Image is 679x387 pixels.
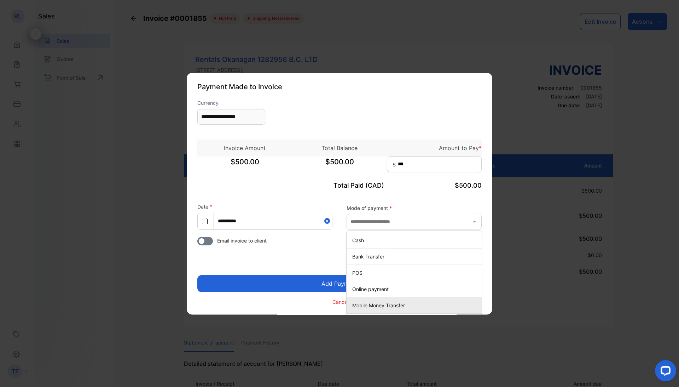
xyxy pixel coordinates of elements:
span: $500.00 [292,156,387,174]
p: Total Paid (CAD) [292,180,387,190]
p: Mobile Money Transfer [352,302,479,309]
label: Mode of payment [347,204,482,212]
span: $ [393,160,396,168]
p: Payment Made to Invoice [197,81,482,92]
p: Bank Transfer [352,253,479,260]
p: Cash [352,237,479,244]
p: Invoice Amount [197,143,292,152]
p: Cancel [332,298,348,306]
span: Email invoice to client [217,237,267,244]
p: POS [352,269,479,277]
button: Add Payment [197,275,482,292]
label: Currency [197,99,265,106]
p: Total Balance [292,143,387,152]
p: Online payment [352,285,479,293]
label: Date [197,203,212,209]
iframe: LiveChat chat widget [649,357,679,387]
button: Close [324,213,332,229]
span: $500.00 [455,181,482,189]
span: $500.00 [197,156,292,174]
p: Amount to Pay [387,143,482,152]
